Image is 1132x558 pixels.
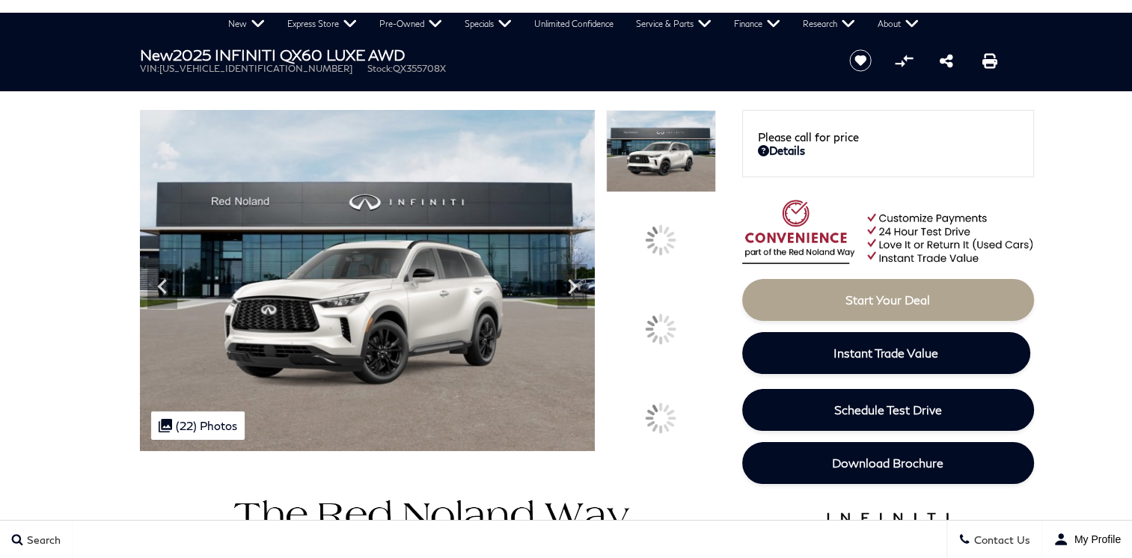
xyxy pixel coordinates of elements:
span: Stock: [367,63,393,74]
a: Download Brochure [742,442,1034,484]
span: Please call for price [758,130,859,144]
a: Research [792,13,866,35]
a: Share this New 2025 INFINITI QX60 LUXE AWD [940,52,953,70]
span: Start Your Deal [845,292,930,307]
h1: 2025 INFINITI QX60 LUXE AWD [140,46,824,63]
button: Compare vehicle [893,49,915,72]
div: (22) Photos [151,411,245,440]
a: New [217,13,276,35]
span: Download Brochure [832,456,943,470]
button: Save vehicle [844,49,877,73]
span: Contact Us [970,533,1030,546]
a: Specials [453,13,523,35]
span: My Profile [1068,533,1121,545]
a: Finance [723,13,792,35]
a: Unlimited Confidence [523,13,625,35]
a: Instant Trade Value [742,332,1030,374]
nav: Main Navigation [217,13,930,35]
span: QX355708X [393,63,446,74]
a: Service & Parts [625,13,723,35]
a: Start Your Deal [742,279,1034,321]
a: Print this New 2025 INFINITI QX60 LUXE AWD [982,52,997,70]
span: [US_VEHICLE_IDENTIFICATION_NUMBER] [159,63,352,74]
a: Details [758,144,1018,157]
img: New 2025 MAJESTIC WHITE INFINITI LUXE AWD image 1 [140,110,596,451]
img: New 2025 MAJESTIC WHITE INFINITI LUXE AWD image 1 [606,110,715,192]
a: Schedule Test Drive [742,389,1034,431]
span: VIN: [140,63,159,74]
a: Express Store [276,13,368,35]
button: user-profile-menu [1042,521,1132,558]
strong: New [140,46,173,64]
span: Search [23,533,61,546]
span: Instant Trade Value [833,346,938,360]
a: About [866,13,930,35]
span: Schedule Test Drive [834,402,942,417]
a: Pre-Owned [368,13,453,35]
